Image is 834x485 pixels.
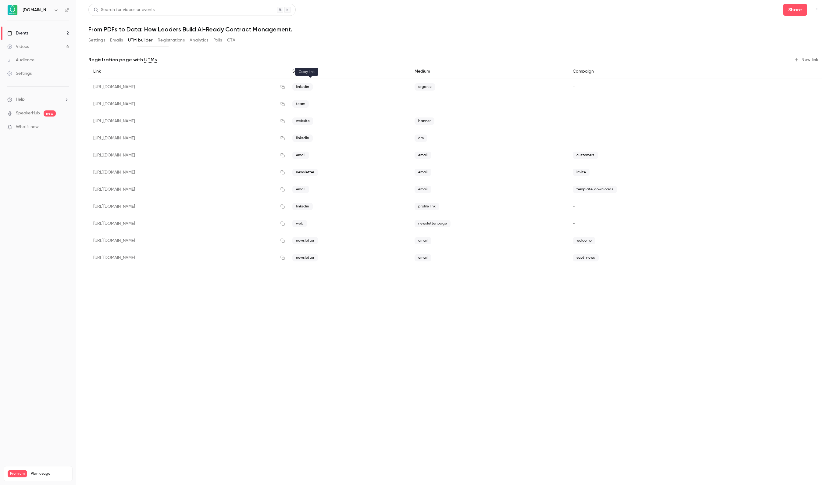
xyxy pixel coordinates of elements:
[88,198,287,215] div: [URL][DOMAIN_NAME]
[23,7,51,13] h6: [DOMAIN_NAME]
[573,221,575,226] span: -
[415,254,431,261] span: email
[573,237,595,244] span: welcome
[292,135,313,142] span: linkedin
[88,181,287,198] div: [URL][DOMAIN_NAME]
[88,249,287,266] div: [URL][DOMAIN_NAME]
[7,57,34,63] div: Audience
[415,169,431,176] span: email
[415,220,451,227] span: newsletter page
[31,471,69,476] span: Plan usage
[415,186,431,193] span: email
[292,117,313,125] span: website
[88,215,287,232] div: [URL][DOMAIN_NAME]
[7,96,69,103] li: help-dropdown-opener
[415,152,431,159] span: email
[568,65,754,78] div: Campaign
[415,83,435,91] span: organic
[110,35,123,45] button: Emails
[292,100,309,108] span: team
[415,117,434,125] span: banner
[573,152,598,159] span: customers
[287,65,410,78] div: Source
[292,83,313,91] span: linkedin
[88,65,287,78] div: Link
[573,169,590,176] span: invite
[190,35,208,45] button: Analytics
[292,220,307,227] span: web
[88,130,287,147] div: [URL][DOMAIN_NAME]
[88,56,157,63] p: Registration page with
[573,204,575,209] span: -
[158,35,185,45] button: Registrations
[88,35,105,45] button: Settings
[16,110,40,117] a: SpeakerHub
[7,70,32,77] div: Settings
[7,30,28,36] div: Events
[16,96,25,103] span: Help
[292,203,313,210] span: linkedin
[7,44,29,50] div: Videos
[144,56,157,63] a: UTMs
[415,102,417,106] span: -
[573,119,575,123] span: -
[415,237,431,244] span: email
[292,254,318,261] span: newsletter
[88,113,287,130] div: [URL][DOMAIN_NAME]
[783,4,807,16] button: Share
[573,85,575,89] span: -
[415,203,439,210] span: profile link
[88,26,822,33] h1: From PDFs to Data: How Leaders Build AI-Ready Contract Management.
[292,152,309,159] span: email
[88,232,287,249] div: [URL][DOMAIN_NAME]
[213,35,222,45] button: Polls
[292,186,309,193] span: email
[573,254,599,261] span: sept_news
[415,135,427,142] span: dm
[88,78,287,96] div: [URL][DOMAIN_NAME]
[44,110,56,117] span: new
[8,5,17,15] img: Avokaado.io
[292,169,318,176] span: newsletter
[16,124,39,130] span: What's new
[792,55,822,65] button: New link
[88,95,287,113] div: [URL][DOMAIN_NAME]
[227,35,235,45] button: CTA
[410,65,568,78] div: Medium
[573,136,575,140] span: -
[88,164,287,181] div: [URL][DOMAIN_NAME]
[292,237,318,244] span: newsletter
[573,102,575,106] span: -
[88,147,287,164] div: [URL][DOMAIN_NAME]
[573,186,617,193] span: template_downloads
[8,470,27,477] span: Premium
[94,7,155,13] div: Search for videos or events
[128,35,153,45] button: UTM builder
